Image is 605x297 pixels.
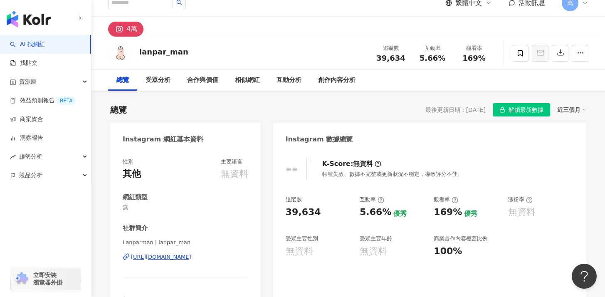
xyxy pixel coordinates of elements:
div: 互動分析 [277,75,301,85]
div: 無資料 [360,245,387,258]
div: Instagram 數據總覽 [286,135,353,144]
div: 39,634 [286,206,321,219]
a: 找貼文 [10,59,37,67]
div: 互動率 [417,44,448,52]
div: 總覽 [116,75,129,85]
div: 商業合作內容覆蓋比例 [434,235,488,243]
div: 100% [434,245,462,258]
div: 優秀 [393,209,407,218]
div: 主要語言 [221,158,242,166]
a: [URL][DOMAIN_NAME] [123,253,248,261]
div: 創作內容分析 [318,75,356,85]
div: 總覽 [110,104,127,116]
div: 受眾主要年齡 [360,235,392,243]
div: 近三個月 [557,104,586,115]
span: 5.66% [420,54,445,62]
div: 4萬 [126,23,137,35]
img: chrome extension [13,272,30,285]
div: 優秀 [464,209,477,218]
iframe: Help Scout Beacon - Open [572,264,597,289]
span: 解鎖最新數據 [509,104,543,117]
div: K-Score : [322,159,382,168]
div: 受眾分析 [146,75,170,85]
div: 受眾主要性別 [286,235,318,243]
div: 追蹤數 [375,44,407,52]
div: 其他 [123,168,141,181]
img: KOL Avatar [108,41,133,66]
div: 帳號失效、數據不完整或更新狀況不穩定，導致評分不佳。 [322,171,463,178]
a: searchAI 找網紅 [10,40,45,49]
span: 趨勢分析 [19,147,42,166]
button: 解鎖最新數據 [493,103,550,116]
div: 相似網紅 [235,75,260,85]
a: chrome extension立即安裝 瀏覽器外掛 [11,267,81,290]
span: 39,634 [376,54,405,62]
div: 互動率 [360,196,384,203]
button: 4萬 [108,22,143,37]
span: 無 [123,204,248,211]
div: 漲粉率 [508,196,533,203]
div: 社群簡介 [123,224,148,233]
div: 5.66% [360,206,391,219]
div: 無資料 [221,168,248,181]
div: 性別 [123,158,133,166]
div: 合作與價值 [187,75,218,85]
div: 最後更新日期：[DATE] [425,106,486,113]
div: 觀看率 [434,196,458,203]
img: logo [7,11,51,27]
a: 商案媒合 [10,115,43,124]
div: 無資料 [286,245,313,258]
div: lanpar_man [139,47,188,57]
div: 追蹤數 [286,196,302,203]
span: 資源庫 [19,72,37,91]
div: 觀看率 [458,44,490,52]
a: 洞察報告 [10,134,43,142]
div: [URL][DOMAIN_NAME] [131,253,191,261]
div: Instagram 網紅基本資料 [123,135,203,144]
div: 無資料 [508,206,536,219]
div: -- [286,160,298,177]
div: 無資料 [353,159,373,168]
span: rise [10,154,16,160]
span: 169% [462,54,486,62]
a: 效益預測報告BETA [10,97,76,105]
span: Lanparman | lanpar_man [123,239,248,246]
div: 網紅類型 [123,193,148,202]
div: 169% [434,206,462,219]
span: 競品分析 [19,166,42,185]
span: 立即安裝 瀏覽器外掛 [33,271,62,286]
